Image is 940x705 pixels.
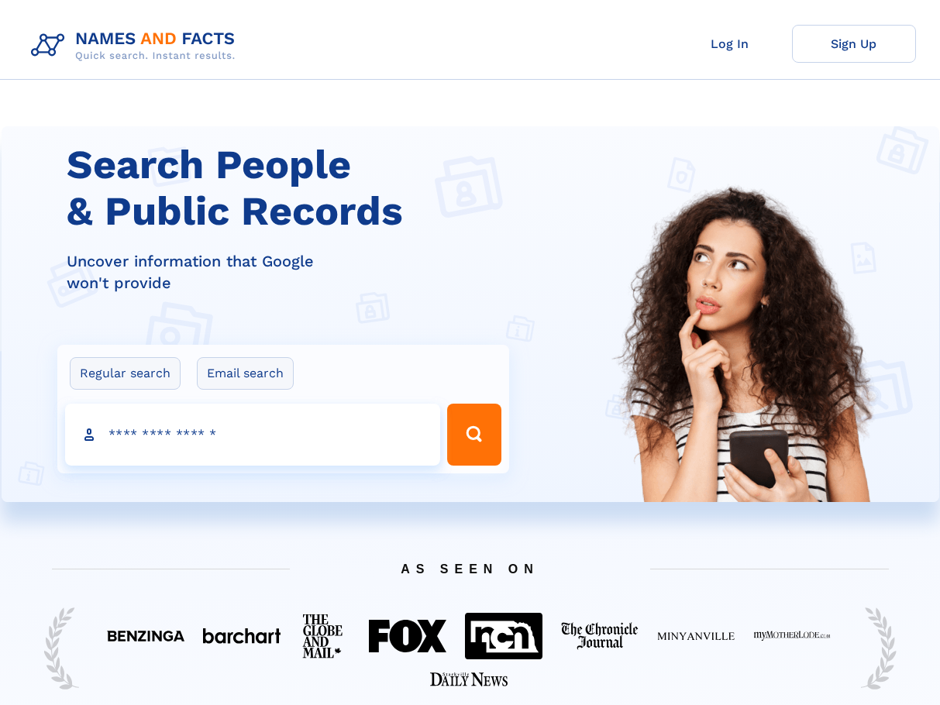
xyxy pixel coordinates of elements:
div: Uncover information that Google won't provide [67,250,519,294]
a: Sign Up [792,25,916,63]
img: Logo Names and Facts [25,25,248,67]
img: Featured on NCN [465,613,542,659]
img: Featured on Minyanville [657,631,735,641]
img: Featured on Benzinga [107,631,184,641]
input: search input [65,404,440,466]
label: Regular search [70,357,181,390]
img: Featured on FOX 40 [369,620,446,652]
img: Featured on The Globe And Mail [299,610,350,662]
label: Email search [197,357,294,390]
h1: Search People & Public Records [67,142,519,235]
img: Search People and Public records [602,182,889,579]
img: Featured on My Mother Lode [753,631,831,641]
button: Search Button [447,404,501,466]
a: Log In [668,25,792,63]
img: Featured on Starkville Daily News [430,672,508,686]
img: Featured on The Chronicle Journal [561,622,639,650]
img: Featured on BarChart [203,628,281,643]
span: AS SEEN ON [29,543,912,595]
